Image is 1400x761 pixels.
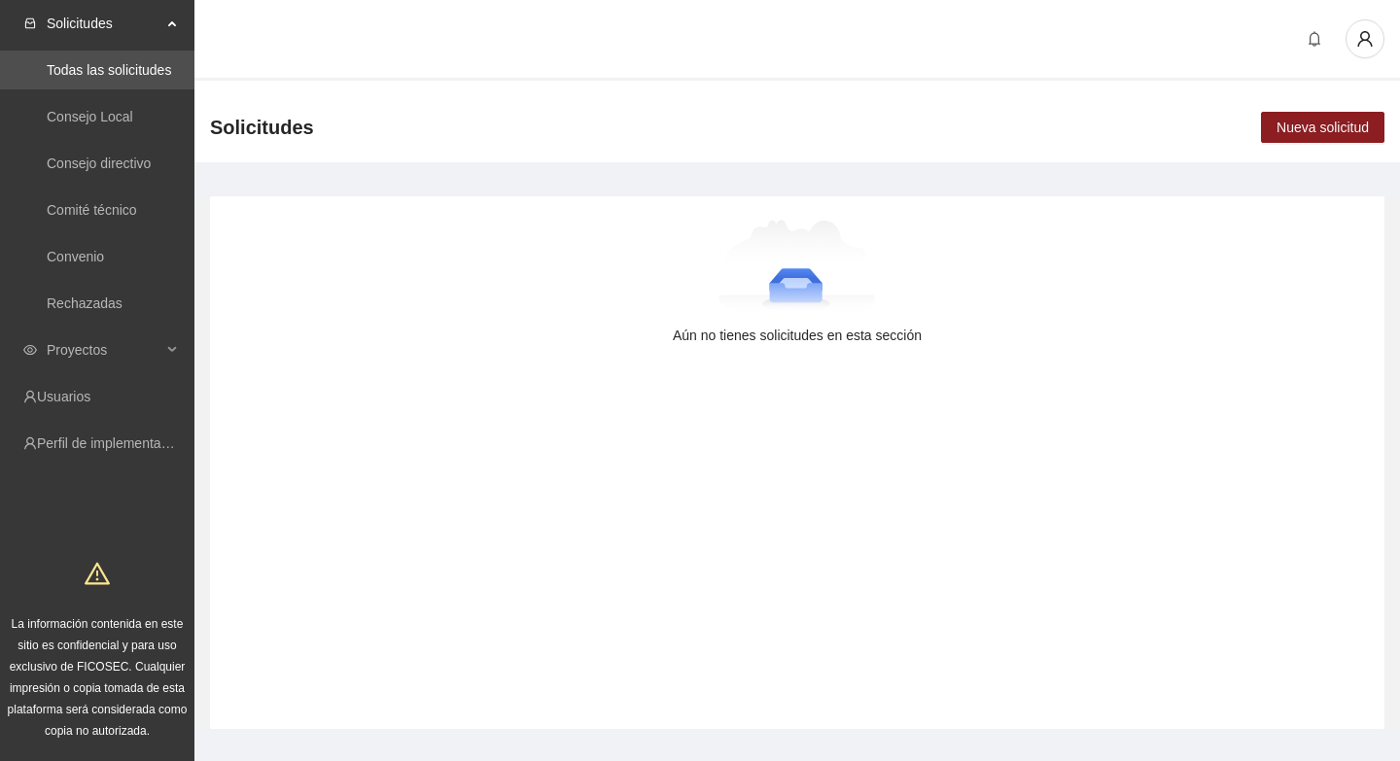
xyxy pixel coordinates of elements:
[47,109,133,124] a: Consejo Local
[210,112,314,143] span: Solicitudes
[8,617,188,738] span: La información contenida en este sitio es confidencial y para uso exclusivo de FICOSEC. Cualquier...
[47,4,161,43] span: Solicitudes
[23,17,37,30] span: inbox
[1346,19,1384,58] button: user
[85,561,110,586] span: warning
[241,325,1353,346] div: Aún no tienes solicitudes en esta sección
[47,330,161,369] span: Proyectos
[47,249,104,264] a: Convenio
[1299,23,1330,54] button: bell
[1277,117,1369,138] span: Nueva solicitud
[718,220,877,317] img: Aún no tienes solicitudes en esta sección
[47,295,122,311] a: Rechazadas
[1300,31,1329,47] span: bell
[47,62,171,78] a: Todas las solicitudes
[37,435,189,451] a: Perfil de implementadora
[1347,30,1383,48] span: user
[37,389,90,404] a: Usuarios
[1261,112,1384,143] button: Nueva solicitud
[23,343,37,357] span: eye
[47,202,137,218] a: Comité técnico
[47,156,151,171] a: Consejo directivo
